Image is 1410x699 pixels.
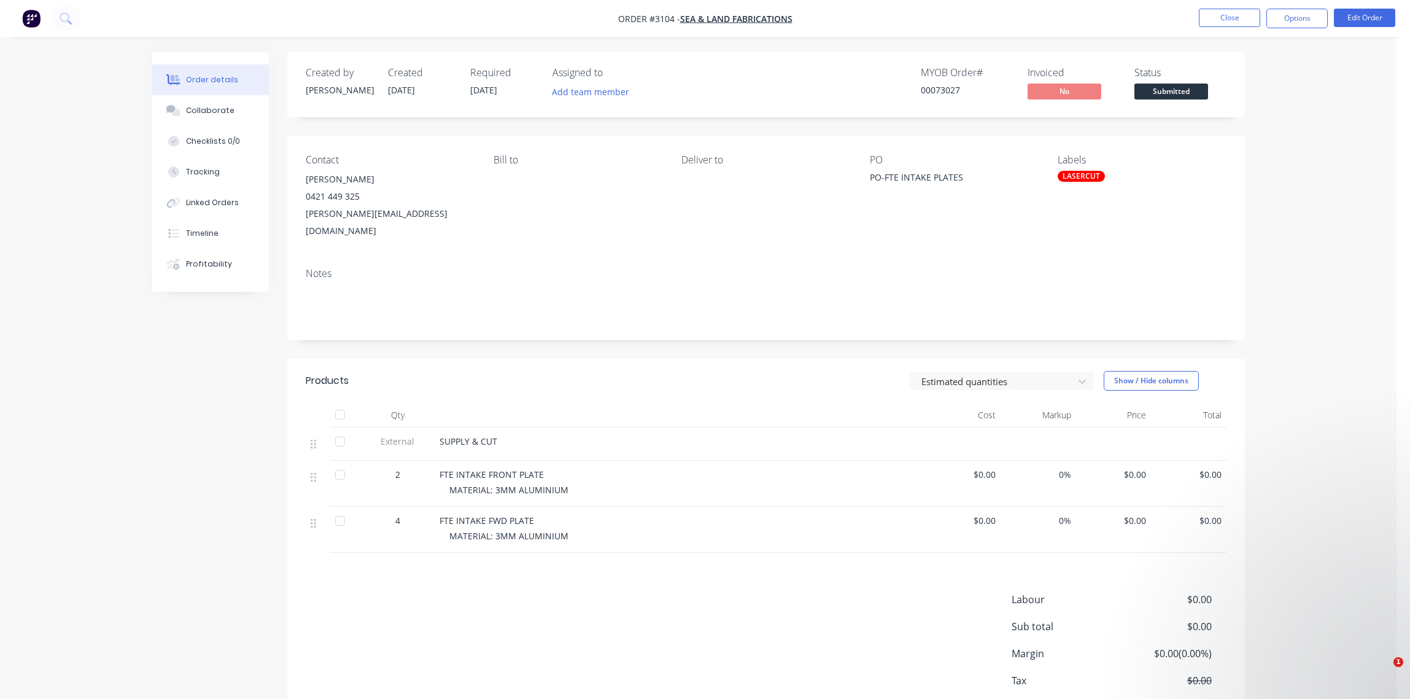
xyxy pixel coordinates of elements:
[1393,657,1403,667] span: 1
[306,154,474,166] div: Contact
[440,435,497,447] span: SUPPLY & CUT
[152,218,269,249] button: Timeline
[1058,154,1226,166] div: Labels
[552,84,636,100] button: Add team member
[306,67,373,79] div: Created by
[921,84,1013,96] div: 00073027
[1001,403,1076,428] div: Markup
[680,13,792,25] a: Sea & Land Fabrications
[152,249,269,279] button: Profitability
[1104,371,1199,391] button: Show / Hide columns
[186,259,232,270] div: Profitability
[186,136,240,147] div: Checklists 0/0
[1368,657,1398,687] iframe: Intercom live chat
[152,187,269,218] button: Linked Orders
[1156,468,1222,481] span: $0.00
[921,67,1013,79] div: MYOB Order #
[395,468,400,481] span: 2
[618,13,680,25] span: Order #3104 -
[870,171,1023,188] div: PO-FTE INTAKE PLATES
[1120,646,1211,661] span: $0.00 ( 0.00 %)
[494,154,662,166] div: Bill to
[1005,468,1071,481] span: 0%
[152,126,269,157] button: Checklists 0/0
[449,484,568,496] span: MATERIAL: 3MM ALUMINIUM
[366,435,430,448] span: External
[870,154,1038,166] div: PO
[306,171,474,188] div: [PERSON_NAME]
[152,95,269,126] button: Collaborate
[545,84,635,100] button: Add team member
[931,468,996,481] span: $0.00
[22,9,41,28] img: Factory
[1012,646,1121,661] span: Margin
[388,84,415,96] span: [DATE]
[1028,67,1120,79] div: Invoiced
[152,64,269,95] button: Order details
[1120,619,1211,634] span: $0.00
[306,171,474,240] div: [PERSON_NAME]0421 449 325[PERSON_NAME][EMAIL_ADDRESS][DOMAIN_NAME]
[1199,9,1260,27] button: Close
[1005,514,1071,527] span: 0%
[449,530,568,542] span: MATERIAL: 3MM ALUMINIUM
[1081,514,1147,527] span: $0.00
[1266,9,1328,28] button: Options
[1012,592,1121,607] span: Labour
[1334,9,1395,27] button: Edit Order
[931,514,996,527] span: $0.00
[186,105,234,116] div: Collaborate
[306,205,474,240] div: [PERSON_NAME][EMAIL_ADDRESS][DOMAIN_NAME]
[306,268,1226,279] div: Notes
[306,84,373,96] div: [PERSON_NAME]
[552,67,675,79] div: Assigned to
[186,74,238,85] div: Order details
[1081,468,1147,481] span: $0.00
[186,197,239,208] div: Linked Orders
[395,514,400,527] span: 4
[186,228,219,239] div: Timeline
[440,469,544,480] span: FTE INTAKE FRONT PLATE
[388,67,455,79] div: Created
[1134,84,1208,99] span: Submitted
[1120,673,1211,688] span: $0.00
[1028,84,1101,99] span: No
[1058,171,1105,182] div: LASERCUT
[361,403,435,428] div: Qty
[306,373,349,388] div: Products
[470,84,497,96] span: [DATE]
[1120,592,1211,607] span: $0.00
[306,188,474,205] div: 0421 449 325
[681,154,850,166] div: Deliver to
[470,67,538,79] div: Required
[1012,673,1121,688] span: Tax
[1134,84,1208,102] button: Submitted
[152,157,269,187] button: Tracking
[1134,67,1226,79] div: Status
[1151,403,1226,428] div: Total
[186,166,220,178] div: Tracking
[1012,619,1121,634] span: Sub total
[1076,403,1152,428] div: Price
[1156,514,1222,527] span: $0.00
[926,403,1001,428] div: Cost
[440,515,534,526] span: FTE INTAKE FWD PLATE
